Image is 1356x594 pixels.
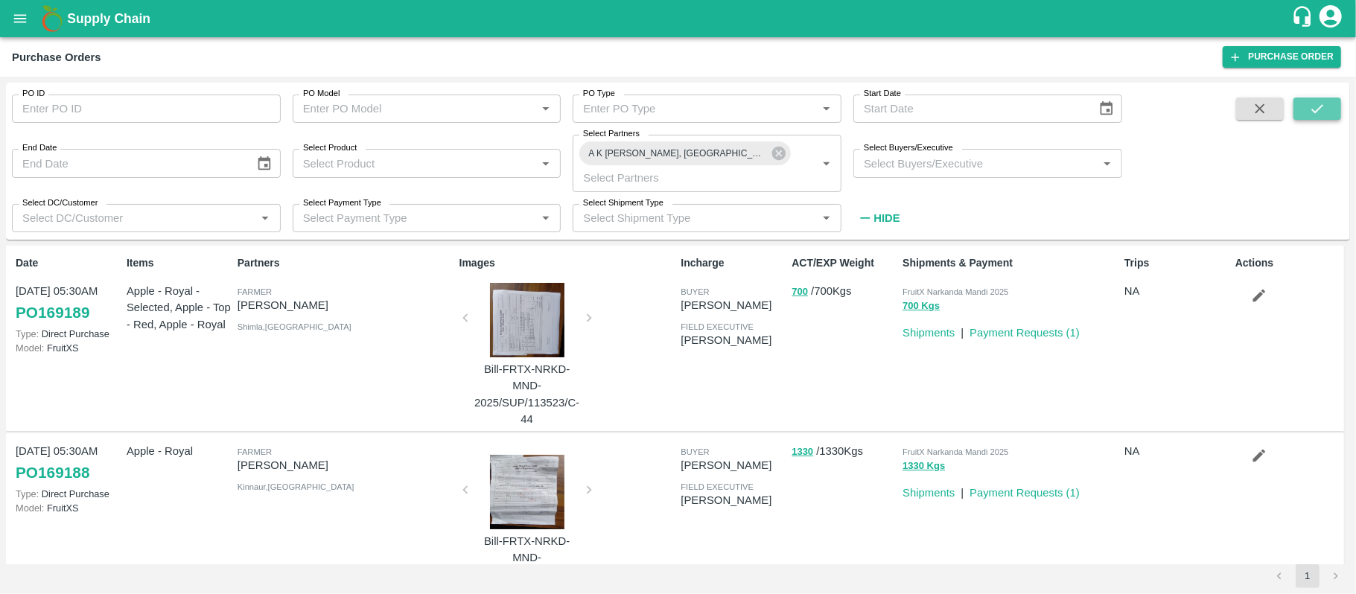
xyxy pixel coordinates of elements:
[1098,154,1117,173] button: Open
[1124,283,1229,299] p: NA
[817,154,836,173] button: Open
[16,342,44,354] span: Model:
[16,501,121,515] p: FruitXS
[903,458,945,475] button: 1330 Kgs
[970,327,1080,339] a: Payment Requests (1)
[792,444,813,461] button: 1330
[1124,255,1229,271] p: Trips
[16,283,121,299] p: [DATE] 05:30AM
[583,128,640,140] label: Select Partners
[22,142,57,154] label: End Date
[127,443,232,459] p: Apple - Royal
[303,88,340,100] label: PO Model
[238,457,453,473] p: [PERSON_NAME]
[16,443,121,459] p: [DATE] 05:30AM
[16,208,252,228] input: Select DC/Customer
[16,328,39,339] span: Type:
[303,142,357,154] label: Select Product
[903,255,1118,271] p: Shipments & Payment
[583,197,663,209] label: Select Shipment Type
[955,479,964,501] div: |
[67,8,1291,29] a: Supply Chain
[955,319,964,341] div: |
[12,48,101,67] div: Purchase Orders
[681,482,754,491] span: field executive
[297,99,532,118] input: Enter PO Model
[903,298,940,315] button: 700 Kgs
[67,11,150,26] b: Supply Chain
[864,88,901,100] label: Start Date
[238,322,351,331] span: Shimla , [GEOGRAPHIC_DATA]
[255,208,275,228] button: Open
[1235,255,1340,271] p: Actions
[1265,564,1350,588] nav: pagination navigation
[853,205,904,231] button: Hide
[681,287,709,296] span: buyer
[238,297,453,313] p: [PERSON_NAME]
[16,255,121,271] p: Date
[16,299,89,326] a: PO169189
[238,255,453,271] p: Partners
[3,1,37,36] button: open drawer
[16,502,44,514] span: Model:
[238,482,354,491] span: Kinnaur , [GEOGRAPHIC_DATA]
[681,255,786,271] p: Incharge
[792,284,808,301] button: 700
[853,95,1086,123] input: Start Date
[297,208,513,228] input: Select Payment Type
[16,327,121,341] p: Direct Purchase
[536,154,556,173] button: Open
[1291,5,1317,32] div: customer-support
[792,443,897,460] p: / 1330 Kgs
[681,297,786,313] p: [PERSON_NAME]
[970,487,1080,499] a: Payment Requests (1)
[16,341,121,355] p: FruitXS
[577,99,812,118] input: Enter PO Type
[903,287,1008,296] span: FruitX Narkanda Mandi 2025
[792,283,897,300] p: / 700 Kgs
[1317,3,1344,34] div: account of current user
[1092,95,1121,123] button: Choose date
[37,4,67,33] img: logo
[16,487,121,501] p: Direct Purchase
[16,488,39,499] span: Type:
[864,142,953,154] label: Select Buyers/Executive
[250,150,278,178] button: Choose date
[22,88,45,100] label: PO ID
[12,95,281,123] input: Enter PO ID
[16,459,89,486] a: PO169188
[817,208,836,228] button: Open
[792,255,897,271] p: ACT/EXP Weight
[858,153,1093,173] input: Select Buyers/Executive
[1223,46,1341,68] a: Purchase Order
[579,146,775,162] span: A K [PERSON_NAME], [GEOGRAPHIC_DATA] Urban-9900888887
[873,212,900,224] strong: Hide
[1296,564,1320,588] button: page 1
[681,457,786,473] p: [PERSON_NAME]
[577,167,793,187] input: Select Partners
[817,99,836,118] button: Open
[471,361,583,427] p: Bill-FRTX-NRKD-MND-2025/SUP/113523/C-44
[579,141,791,165] div: A K [PERSON_NAME], [GEOGRAPHIC_DATA] Urban-9900888887
[681,332,786,348] p: [PERSON_NAME]
[536,99,556,118] button: Open
[127,255,232,271] p: Items
[297,153,532,173] input: Select Product
[459,255,675,271] p: Images
[681,492,786,508] p: [PERSON_NAME]
[536,208,556,228] button: Open
[577,208,793,228] input: Select Shipment Type
[583,88,615,100] label: PO Type
[127,283,232,333] p: Apple - Royal - Selected, Apple - Top - Red, Apple - Royal
[681,447,709,456] span: buyer
[12,149,244,177] input: End Date
[903,447,1008,456] span: FruitX Narkanda Mandi 2025
[1124,443,1229,459] p: NA
[903,327,955,339] a: Shipments
[303,197,381,209] label: Select Payment Type
[238,287,272,296] span: Farmer
[22,197,98,209] label: Select DC/Customer
[903,487,955,499] a: Shipments
[238,447,272,456] span: Farmer
[681,322,754,331] span: field executive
